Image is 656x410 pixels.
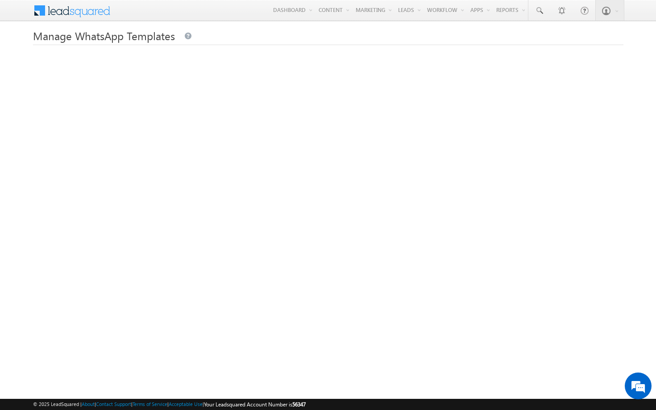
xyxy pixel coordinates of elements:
[33,29,175,43] span: Manage WhatsApp Templates
[292,401,306,408] span: 56347
[82,401,95,407] a: About
[204,401,306,408] span: Your Leadsquared Account Number is
[33,400,306,409] span: © 2025 LeadSquared | | | | |
[169,401,203,407] a: Acceptable Use
[133,401,167,407] a: Terms of Service
[96,401,131,407] a: Contact Support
